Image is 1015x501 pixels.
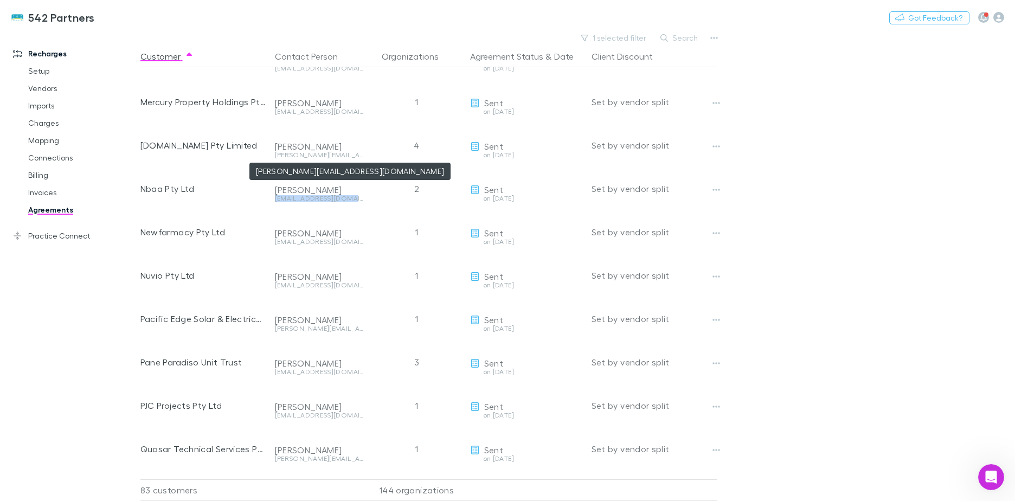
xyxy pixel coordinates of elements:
[11,11,24,24] img: 542 Partners's Logo
[28,11,95,24] h3: 542 Partners
[592,341,717,384] div: Set by vendor split
[275,358,364,369] div: [PERSON_NAME]
[575,31,653,44] button: 1 selected filter
[368,479,466,501] div: 144 organizations
[382,46,452,67] button: Organizations
[592,254,717,297] div: Set by vendor split
[275,282,364,288] div: [EMAIL_ADDRESS][DOMAIN_NAME]
[592,384,717,427] div: Set by vendor split
[484,271,503,281] span: Sent
[592,297,717,341] div: Set by vendor split
[275,184,364,195] div: [PERSON_NAME]
[17,114,146,132] a: Charges
[140,46,194,67] button: Customer
[17,184,146,201] a: Invoices
[484,358,503,368] span: Sent
[368,80,466,124] div: 1
[484,401,503,412] span: Sent
[470,455,583,462] div: on [DATE]
[978,464,1004,490] iframe: Intercom live chat
[484,98,503,108] span: Sent
[275,271,364,282] div: [PERSON_NAME]
[140,427,266,471] div: Quasar Technical Services Pty Ltd
[140,384,266,427] div: PJC Projects Pty Ltd
[554,46,574,67] button: Date
[592,46,666,67] button: Client Discount
[368,210,466,254] div: 1
[889,11,969,24] button: Got Feedback?
[275,108,364,115] div: [EMAIL_ADDRESS][DOMAIN_NAME]
[470,325,583,332] div: on [DATE]
[275,239,364,245] div: [EMAIL_ADDRESS][DOMAIN_NAME]
[275,65,364,72] div: [EMAIL_ADDRESS][DOMAIN_NAME]
[368,167,466,210] div: 2
[2,227,146,245] a: Practice Connect
[17,80,146,97] a: Vendors
[275,195,364,202] div: [EMAIL_ADDRESS][DOMAIN_NAME]
[275,401,364,412] div: [PERSON_NAME]
[2,45,146,62] a: Recharges
[470,239,583,245] div: on [DATE]
[140,341,266,384] div: Pane Paradiso Unit Trust
[17,201,146,219] a: Agreements
[140,479,271,501] div: 83 customers
[592,427,717,471] div: Set by vendor split
[140,254,266,297] div: Nuvio Pty Ltd
[592,124,717,167] div: Set by vendor split
[592,80,717,124] div: Set by vendor split
[368,254,466,297] div: 1
[140,297,266,341] div: Pacific Edge Solar & Electrical Pty Ltd
[17,149,146,166] a: Connections
[470,412,583,419] div: on [DATE]
[368,297,466,341] div: 1
[484,445,503,455] span: Sent
[655,31,704,44] button: Search
[275,325,364,332] div: [PERSON_NAME][EMAIL_ADDRESS][DOMAIN_NAME]
[17,97,146,114] a: Imports
[470,65,583,72] div: on [DATE]
[368,124,466,167] div: 4
[140,80,266,124] div: Mercury Property Holdings Pty Ltd
[140,210,266,254] div: Newfarmacy Pty Ltd
[470,46,583,67] div: &
[275,228,364,239] div: [PERSON_NAME]
[17,132,146,149] a: Mapping
[368,427,466,471] div: 1
[368,384,466,427] div: 1
[275,46,351,67] button: Contact Person
[484,228,503,238] span: Sent
[368,341,466,384] div: 3
[275,455,364,462] div: [PERSON_NAME][EMAIL_ADDRESS][DOMAIN_NAME]
[275,314,364,325] div: [PERSON_NAME]
[275,98,364,108] div: [PERSON_NAME]
[275,445,364,455] div: [PERSON_NAME]
[484,141,503,151] span: Sent
[470,195,583,202] div: on [DATE]
[4,4,101,30] a: 542 Partners
[140,124,266,167] div: [DOMAIN_NAME] Pty Limited
[17,62,146,80] a: Setup
[275,412,364,419] div: [EMAIL_ADDRESS][DOMAIN_NAME]
[275,141,364,152] div: [PERSON_NAME]
[484,184,503,195] span: Sent
[470,46,543,67] button: Agreement Status
[140,167,266,210] div: Nbaa Pty Ltd
[275,369,364,375] div: [EMAIL_ADDRESS][DOMAIN_NAME]
[470,282,583,288] div: on [DATE]
[275,152,364,158] div: [PERSON_NAME][EMAIL_ADDRESS][DOMAIN_NAME]
[470,108,583,115] div: on [DATE]
[592,210,717,254] div: Set by vendor split
[470,152,583,158] div: on [DATE]
[592,167,717,210] div: Set by vendor split
[484,314,503,325] span: Sent
[17,166,146,184] a: Billing
[470,369,583,375] div: on [DATE]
